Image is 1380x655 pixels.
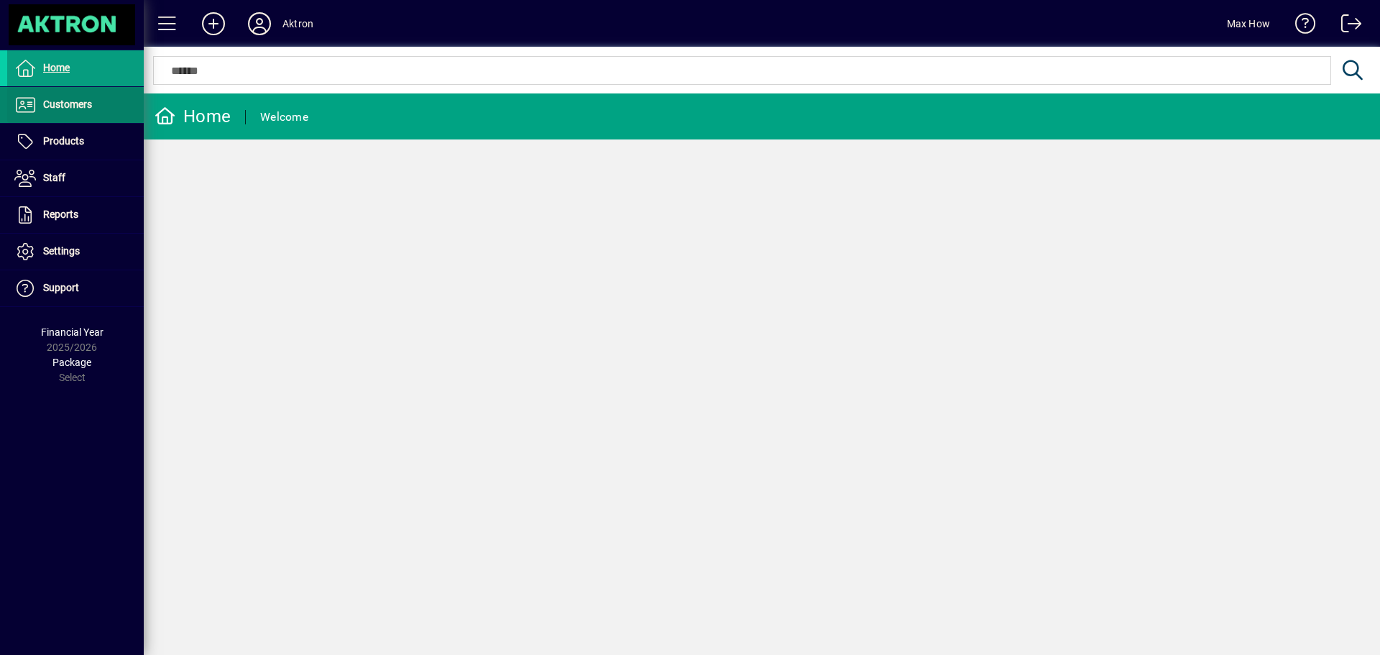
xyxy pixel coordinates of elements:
span: Support [43,282,79,293]
a: Reports [7,197,144,233]
div: Welcome [260,106,308,129]
span: Settings [43,245,80,257]
div: Home [155,105,231,128]
span: Home [43,62,70,73]
a: Products [7,124,144,160]
span: Customers [43,99,92,110]
span: Staff [43,172,65,183]
a: Customers [7,87,144,123]
button: Profile [236,11,282,37]
a: Support [7,270,144,306]
a: Staff [7,160,144,196]
button: Add [190,11,236,37]
a: Logout [1330,3,1362,50]
span: Package [52,357,91,368]
a: Settings [7,234,144,270]
div: Max How [1227,12,1270,35]
a: Knowledge Base [1284,3,1316,50]
div: Aktron [282,12,313,35]
span: Products [43,135,84,147]
span: Reports [43,209,78,220]
span: Financial Year [41,326,103,338]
